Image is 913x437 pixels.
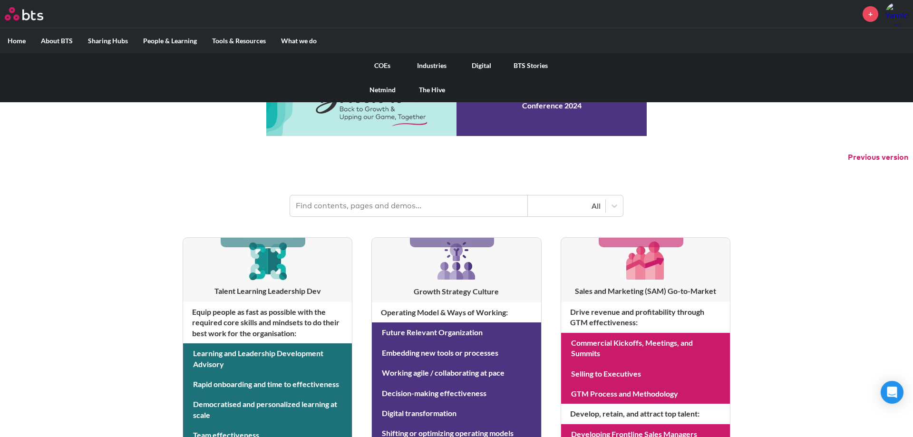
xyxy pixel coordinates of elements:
h4: Equip people as fast as possible with the required core skills and mindsets to do their best work... [183,302,352,343]
img: Yannick Kunz [885,2,908,25]
label: People & Learning [136,29,204,53]
input: Find contents, pages and demos... [290,195,528,216]
a: Go home [5,7,61,20]
a: + [863,6,878,22]
img: [object Object] [434,238,479,283]
h4: Drive revenue and profitability through GTM effectiveness : [561,302,730,333]
img: [object Object] [245,238,290,283]
h4: Operating Model & Ways of Working : [372,302,541,322]
button: Previous version [848,152,908,163]
label: About BTS [33,29,80,53]
h3: Sales and Marketing (SAM) Go-to-Market [561,286,730,296]
a: Profile [885,2,908,25]
img: [object Object] [623,238,668,283]
div: Open Intercom Messenger [881,381,903,404]
label: Sharing Hubs [80,29,136,53]
label: What we do [273,29,324,53]
img: BTS Logo [5,7,43,20]
div: All [533,201,601,211]
h4: Develop, retain, and attract top talent : [561,404,730,424]
h3: Talent Learning Leadership Dev [183,286,352,296]
h3: Growth Strategy Culture [372,286,541,297]
label: Tools & Resources [204,29,273,53]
